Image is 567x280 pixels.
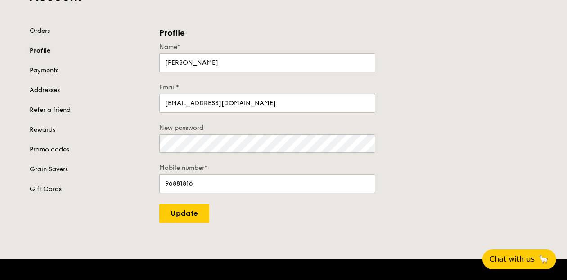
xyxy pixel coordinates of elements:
label: Mobile number* [159,164,375,173]
a: Addresses [30,86,148,95]
input: Update [159,204,209,223]
a: Orders [30,27,148,36]
a: Refer a friend [30,106,148,115]
button: Chat with us🦙 [482,249,556,269]
label: New password [159,124,375,133]
a: Grain Savers [30,165,148,174]
span: Chat with us [490,254,535,265]
a: Gift Cards [30,185,148,194]
span: 🦙 [538,254,549,265]
label: Name* [159,43,375,52]
a: Promo codes [30,145,148,154]
label: Email* [159,83,375,92]
a: Profile [30,46,148,55]
a: Rewards [30,125,148,134]
h3: Profile [159,27,375,39]
a: Payments [30,66,148,75]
